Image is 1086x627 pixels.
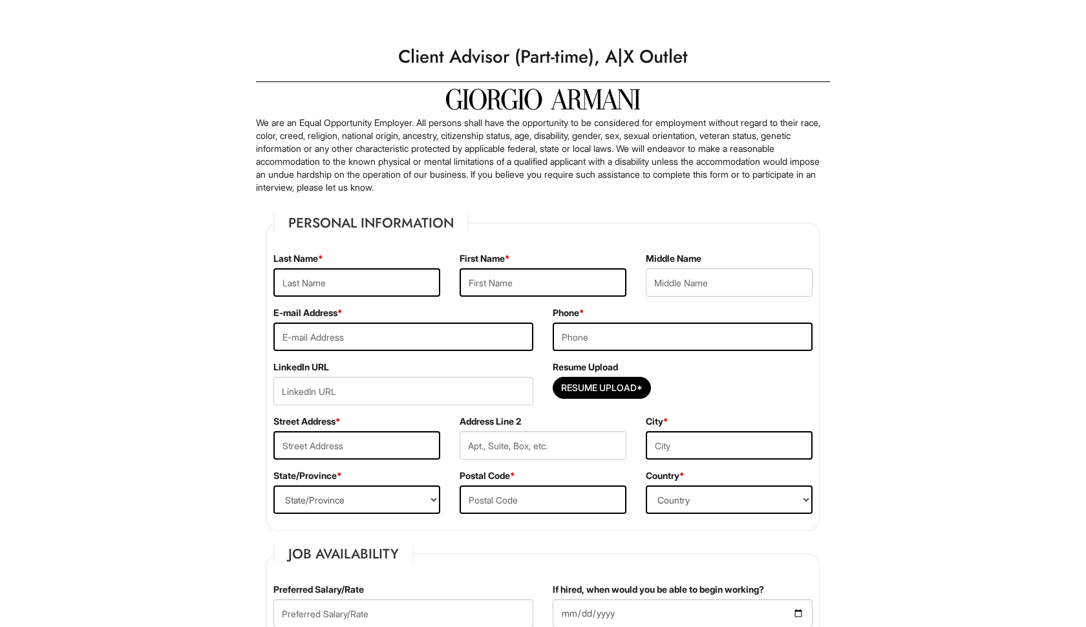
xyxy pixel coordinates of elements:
[250,39,836,75] h1: Client Advisor (Part-time), A|X Outlet
[553,361,618,374] label: Resume Upload
[646,485,813,514] select: Country
[273,377,533,405] input: LinkedIn URL
[273,268,440,297] input: Last Name
[273,583,364,596] label: Preferred Salary/Rate
[553,583,764,596] label: If hired, when would you be able to begin working?
[273,485,440,514] select: State/Province
[460,485,626,514] input: Postal Code
[460,415,521,428] label: Address Line 2
[273,323,533,351] input: E-mail Address
[460,469,515,482] label: Postal Code
[446,89,640,110] img: Giorgio Armani
[273,252,323,265] label: Last Name
[646,431,813,460] input: City
[646,252,701,265] label: Middle Name
[273,431,440,460] input: Street Address
[646,469,685,482] label: Country
[273,469,342,482] label: State/Province
[553,377,651,399] button: Resume Upload*Resume Upload*
[273,361,329,374] label: LinkedIn URL
[273,415,341,428] label: Street Address
[256,116,830,194] p: We are an Equal Opportunity Employer. All persons shall have the opportunity to be considered for...
[273,213,469,233] legend: Personal Information
[646,415,668,428] label: City
[553,323,813,351] input: Phone
[460,252,510,265] label: First Name
[460,268,626,297] input: First Name
[646,268,813,297] input: Middle Name
[460,431,626,460] input: Apt., Suite, Box, etc.
[553,306,584,319] label: Phone
[273,544,414,564] legend: Job Availability
[273,306,343,319] label: E-mail Address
